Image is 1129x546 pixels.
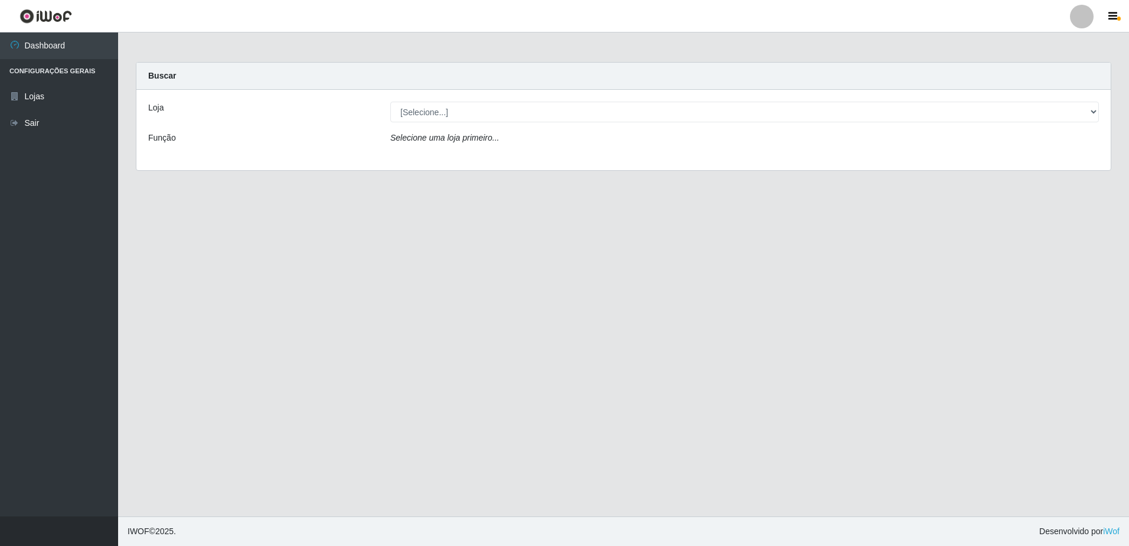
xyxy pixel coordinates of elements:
img: CoreUI Logo [19,9,72,24]
span: IWOF [128,526,149,536]
span: Desenvolvido por [1039,525,1120,538]
span: © 2025 . [128,525,176,538]
a: iWof [1103,526,1120,536]
strong: Buscar [148,71,176,80]
label: Função [148,132,176,144]
i: Selecione uma loja primeiro... [390,133,499,142]
label: Loja [148,102,164,114]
